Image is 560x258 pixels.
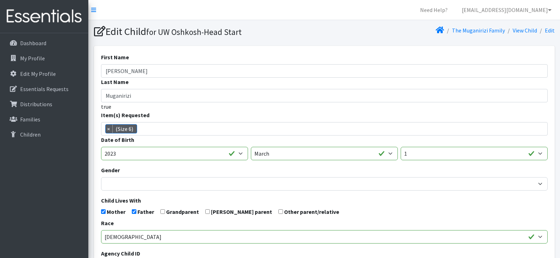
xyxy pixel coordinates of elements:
[20,85,69,92] p: Essentials Requests
[94,25,322,38] h1: Edit Child
[452,27,505,34] a: The Muganirizi Family
[211,208,272,216] label: [PERSON_NAME] parent
[3,36,86,50] a: Dashboard
[284,208,339,216] label: Other parent/relative
[166,208,199,216] label: Grandparent
[414,3,453,17] a: Need Help?
[20,101,52,108] p: Distributions
[146,27,242,37] small: for UW Oshkosh-Head Start
[105,124,137,133] li: (Size 6)
[20,131,41,138] p: Children
[20,40,46,47] p: Dashboard
[101,219,114,227] label: Race
[3,51,86,65] a: My Profile
[3,82,86,96] a: Essentials Requests
[3,5,86,28] img: HumanEssentials
[20,70,56,77] p: Edit My Profile
[456,3,557,17] a: [EMAIL_ADDRESS][DOMAIN_NAME]
[3,97,86,111] a: Distributions
[20,55,45,62] p: My Profile
[101,196,141,205] label: Child Lives With
[107,208,125,216] label: Mother
[101,136,134,144] label: Date of Birth
[101,111,149,119] label: Item(s) Requested
[20,116,40,123] p: Families
[101,166,120,174] label: Gender
[137,208,154,216] label: Father
[3,112,86,126] a: Families
[106,125,113,133] span: ×
[545,27,555,34] a: Edit
[3,67,86,81] a: Edit My Profile
[3,127,86,142] a: Children
[101,249,140,258] label: Agency Child ID
[513,27,537,34] a: View Child
[101,78,129,86] label: Last Name
[101,53,129,61] label: First Name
